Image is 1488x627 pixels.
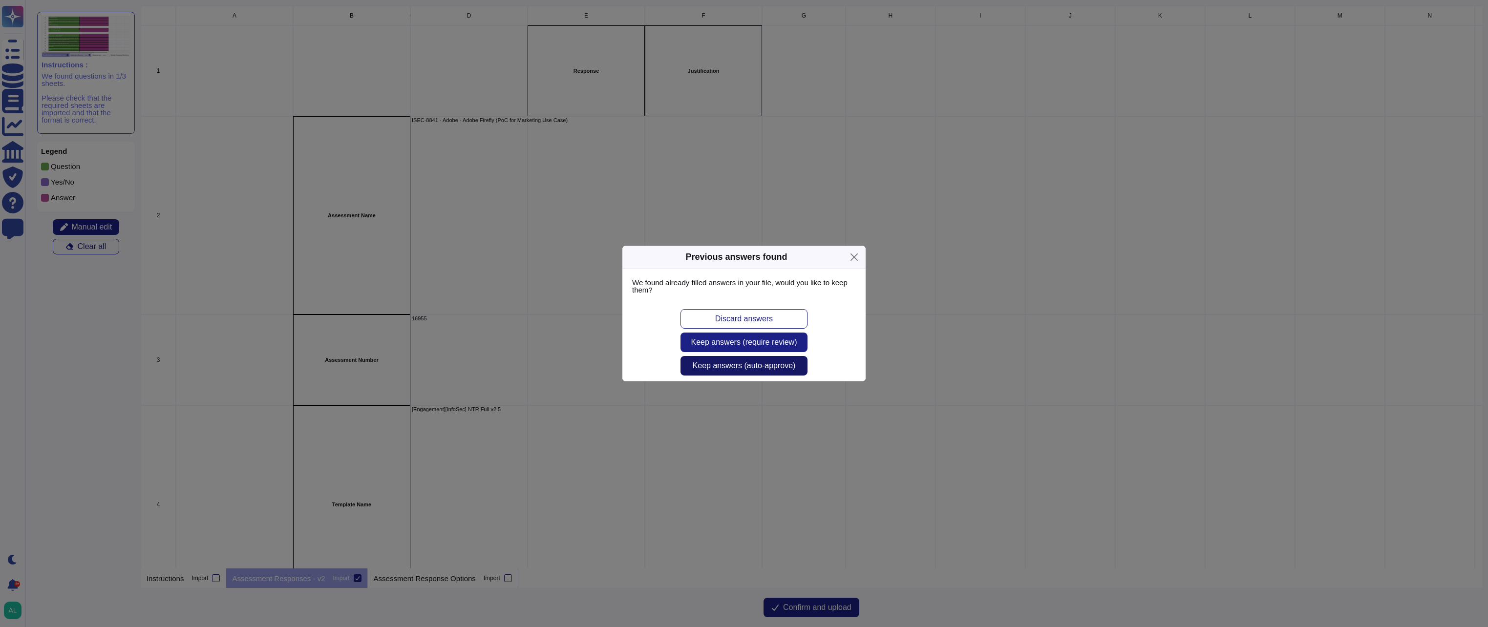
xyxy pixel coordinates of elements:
div: We found already filled answers in your file, would you like to keep them? [622,269,866,303]
button: Keep answers (require review) [680,333,808,352]
button: Keep answers (auto-approve) [680,356,808,376]
span: Keep answers (auto-approve) [693,362,796,370]
button: Discard answers [680,309,808,329]
span: Keep answers (require review) [691,338,797,346]
span: Discard answers [715,315,773,323]
button: Close [847,250,862,265]
div: Previous answers found [685,251,787,264]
